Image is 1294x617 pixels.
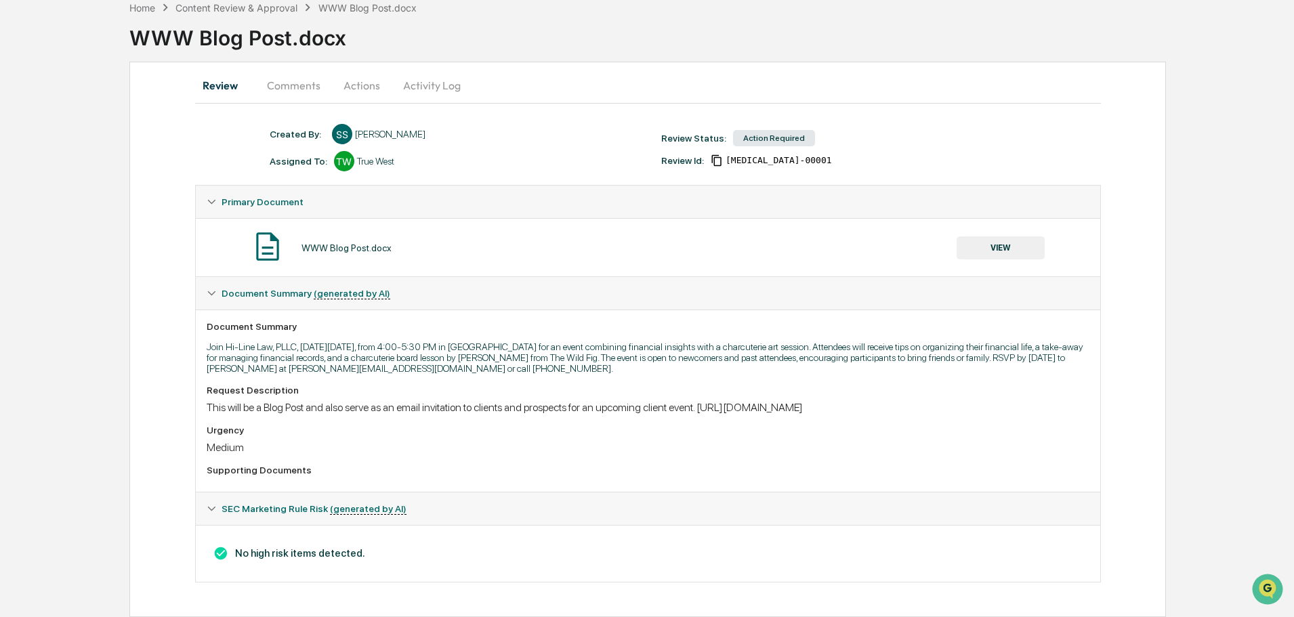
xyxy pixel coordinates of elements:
h3: No high risk items detected. [207,546,1089,561]
iframe: Open customer support [1251,572,1287,609]
div: True West [357,156,394,167]
span: [PERSON_NAME] [42,184,110,195]
div: SS [332,124,352,144]
div: WWW Blog Post.docx [301,242,392,253]
div: Assigned To: [270,156,327,167]
div: 🔎 [14,304,24,315]
span: [DATE] [120,184,148,195]
div: [PERSON_NAME] [355,129,425,140]
button: VIEW [957,236,1045,259]
div: Document Summary [207,321,1089,332]
div: Review Id: [661,155,704,166]
img: Tammy Steffen [14,171,35,193]
div: Primary Document [196,218,1100,276]
span: [PERSON_NAME] [42,221,110,232]
span: SEC Marketing Rule Risk [222,503,406,514]
div: Created By: ‎ ‎ [270,129,325,140]
span: [DATE] [120,221,148,232]
button: Activity Log [392,69,472,102]
div: Past conversations [14,150,91,161]
img: 1746055101610-c473b297-6a78-478c-a979-82029cc54cd1 [14,104,38,128]
div: This will be a Blog Post and also serve as an email invitation to clients and prospects for an up... [207,401,1089,414]
div: Document Summary (generated by AI) [196,277,1100,310]
img: Tammy Steffen [14,208,35,230]
p: How can we help? [14,28,247,50]
div: Supporting Documents [207,465,1089,475]
u: (generated by AI) [330,503,406,515]
div: Content Review & Approval [175,2,297,14]
p: Join Hi-Line Law, PLLC, [DATE][DATE], from 4:00-5:30 PM in [GEOGRAPHIC_DATA] for an event combini... [207,341,1089,374]
span: • [112,221,117,232]
a: 🖐️Preclearance [8,272,93,296]
button: Comments [256,69,331,102]
div: Start new chat [61,104,222,117]
div: Action Required [733,130,815,146]
div: WWW Blog Post.docx [318,2,417,14]
a: 🗄️Attestations [93,272,173,296]
div: 🖐️ [14,278,24,289]
div: Primary Document [196,186,1100,218]
a: 🔎Data Lookup [8,297,91,322]
button: Actions [331,69,392,102]
img: 8933085812038_c878075ebb4cc5468115_72.jpg [28,104,53,128]
div: Urgency [207,425,1089,435]
div: Request Description [207,385,1089,396]
div: secondary tabs example [195,69,1101,102]
div: SEC Marketing Rule Risk (generated by AI) [196,492,1100,525]
button: Review [195,69,256,102]
span: Document Summary [222,288,390,299]
a: Powered byPylon [96,335,164,346]
span: Attestations [112,277,168,291]
span: Data Lookup [27,303,85,316]
span: Preclearance [27,277,87,291]
span: Pylon [135,336,164,346]
div: We're available if you need us! [61,117,186,128]
div: Review Status: [661,133,726,144]
span: Primary Document [222,196,304,207]
div: TW [334,151,354,171]
div: Home [129,2,155,14]
img: Document Icon [251,230,285,263]
span: • [112,184,117,195]
div: 🗄️ [98,278,109,289]
u: (generated by AI) [314,288,390,299]
button: See all [210,148,247,164]
div: WWW Blog Post.docx [129,15,1294,50]
div: Medium [207,441,1089,454]
span: b5b3aa17-f1d5-4eea-8498-eb715393e1f1 [726,155,832,166]
div: Document Summary (generated by AI) [196,310,1100,492]
button: Start new chat [230,108,247,124]
div: Document Summary (generated by AI) [196,525,1100,582]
